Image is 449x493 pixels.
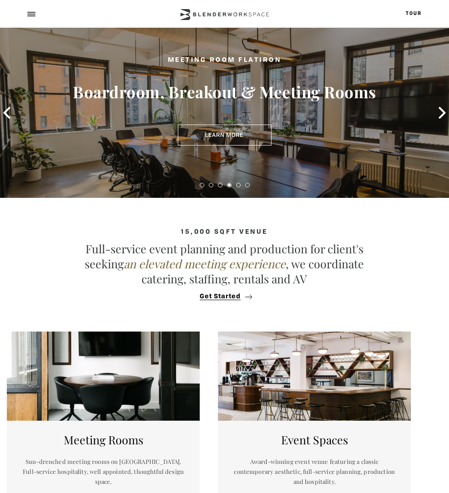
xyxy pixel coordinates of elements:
[124,256,286,271] em: an elevated meeting experience
[406,11,422,16] a: Tour
[22,228,426,236] h4: 15,000 sqft venue
[177,125,271,146] a: Learn More
[22,82,426,101] h3: Boardroom, Breakout & Meeting Rooms
[232,457,397,487] p: Award-winning event venue featuring a classic contemporary aesthetic, full-service planning, prod...
[200,293,241,300] span: Get Started
[65,241,383,286] p: Full-service event planning and production for client's seeking , we coordinate catering, staffin...
[20,457,186,487] p: Sun-drenched meeting rooms on [GEOGRAPHIC_DATA]. Full-service hospitality, well appointed, though...
[232,432,397,447] h5: Event Spaces
[197,292,252,301] button: Get Started
[22,55,426,66] h2: Meeting Room Flatiron
[20,432,186,447] h5: Meeting Rooms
